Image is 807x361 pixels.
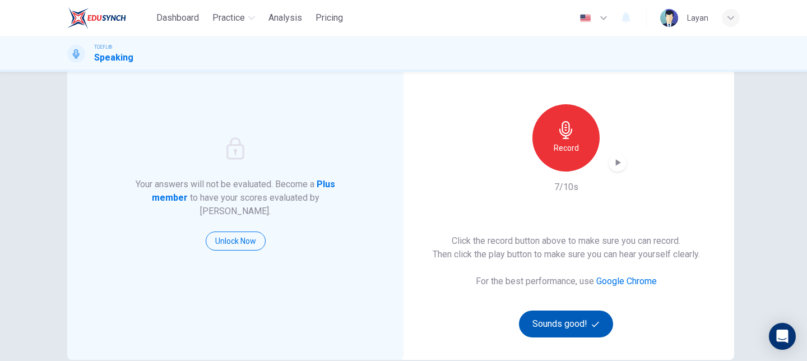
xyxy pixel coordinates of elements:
button: Analysis [264,8,307,28]
span: Dashboard [156,11,199,25]
span: TOEFL® [94,43,112,51]
a: EduSynch logo [67,7,152,29]
button: Sounds good! [519,311,613,337]
div: Open Intercom Messenger [769,323,796,350]
h6: Record [554,141,579,155]
h6: 7/10s [554,180,578,194]
img: en [578,14,592,22]
a: Google Chrome [596,276,657,286]
div: Layan [687,11,708,25]
img: Profile picture [660,9,678,27]
span: Analysis [268,11,302,25]
h6: Click the record button above to make sure you can record. Then click the play button to make sur... [433,234,700,261]
span: Practice [212,11,245,25]
span: Pricing [316,11,343,25]
img: EduSynch logo [67,7,126,29]
h6: Your answers will not be evaluated. Become a to have your scores evaluated by [PERSON_NAME]. [134,178,337,218]
h6: For the best performance, use [476,275,657,288]
button: Pricing [311,8,347,28]
h1: Speaking [94,51,133,64]
button: Unlock Now [206,232,266,251]
button: Record [532,104,600,172]
button: Dashboard [152,8,203,28]
button: Practice [208,8,259,28]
